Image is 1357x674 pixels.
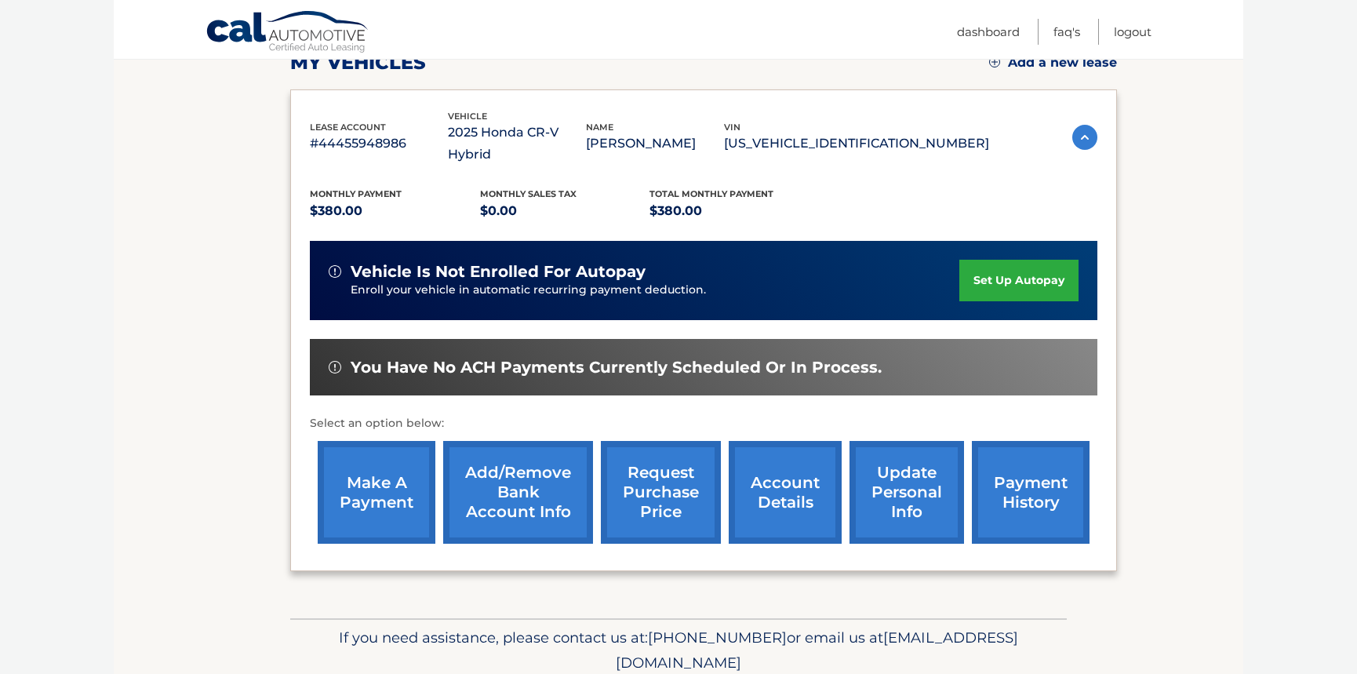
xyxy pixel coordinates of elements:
a: Cal Automotive [206,10,370,56]
span: Monthly Payment [310,188,402,199]
p: #44455948986 [310,133,448,155]
p: 2025 Honda CR-V Hybrid [448,122,586,166]
span: vehicle [448,111,487,122]
span: [PHONE_NUMBER] [648,628,787,647]
p: Enroll your vehicle in automatic recurring payment deduction. [351,282,959,299]
img: alert-white.svg [329,265,341,278]
img: alert-white.svg [329,361,341,373]
h2: my vehicles [290,51,426,75]
a: set up autopay [959,260,1079,301]
img: add.svg [989,56,1000,67]
img: accordion-active.svg [1072,125,1097,150]
a: payment history [972,441,1090,544]
p: Select an option below: [310,414,1097,433]
span: You have no ACH payments currently scheduled or in process. [351,358,882,377]
a: make a payment [318,441,435,544]
span: Monthly sales Tax [480,188,577,199]
a: Logout [1114,19,1151,45]
a: update personal info [849,441,964,544]
a: FAQ's [1053,19,1080,45]
p: [US_VEHICLE_IDENTIFICATION_NUMBER] [724,133,989,155]
span: Total Monthly Payment [649,188,773,199]
span: lease account [310,122,386,133]
a: Dashboard [957,19,1020,45]
a: Add a new lease [989,55,1117,71]
a: Add/Remove bank account info [443,441,593,544]
a: account details [729,441,842,544]
span: vehicle is not enrolled for autopay [351,262,646,282]
p: [PERSON_NAME] [586,133,724,155]
a: request purchase price [601,441,721,544]
span: name [586,122,613,133]
p: $380.00 [310,200,480,222]
p: $380.00 [649,200,820,222]
p: $0.00 [480,200,650,222]
span: vin [724,122,740,133]
span: [EMAIL_ADDRESS][DOMAIN_NAME] [616,628,1018,672]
